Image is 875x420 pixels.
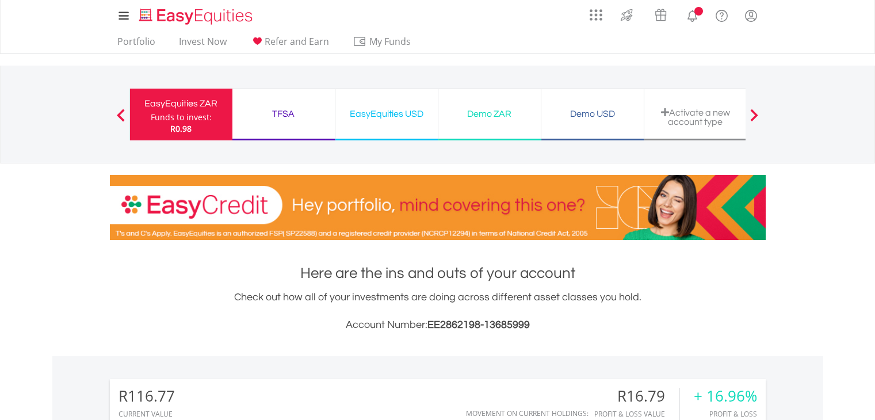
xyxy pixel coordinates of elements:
[137,96,226,112] div: EasyEquities ZAR
[246,36,334,54] a: Refer and Earn
[590,9,602,21] img: grid-menu-icon.svg
[617,6,636,24] img: thrive-v2.svg
[594,410,679,418] div: Profit & Loss Value
[651,6,670,24] img: vouchers-v2.svg
[736,3,766,28] a: My Profile
[678,3,707,26] a: Notifications
[151,112,212,123] div: Funds to invest:
[445,106,534,122] div: Demo ZAR
[466,410,589,417] div: Movement on Current Holdings:
[265,35,329,48] span: Refer and Earn
[427,319,530,330] span: EE2862198-13685999
[110,289,766,333] div: Check out how all of your investments are doing across different asset classes you hold.
[110,175,766,240] img: EasyCredit Promotion Banner
[135,3,257,26] a: Home page
[170,123,192,134] span: R0.98
[644,3,678,24] a: Vouchers
[113,36,160,54] a: Portfolio
[582,3,610,21] a: AppsGrid
[239,106,328,122] div: TFSA
[137,7,257,26] img: EasyEquities_Logo.png
[694,388,757,404] div: + 16.96%
[353,34,428,49] span: My Funds
[110,263,766,284] h1: Here are the ins and outs of your account
[548,106,637,122] div: Demo USD
[110,317,766,333] h3: Account Number:
[594,388,679,404] div: R16.79
[651,108,740,127] div: Activate a new account type
[342,106,431,122] div: EasyEquities USD
[694,410,757,418] div: Profit & Loss
[707,3,736,26] a: FAQ's and Support
[119,388,175,404] div: R116.77
[174,36,231,54] a: Invest Now
[119,410,175,418] div: CURRENT VALUE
